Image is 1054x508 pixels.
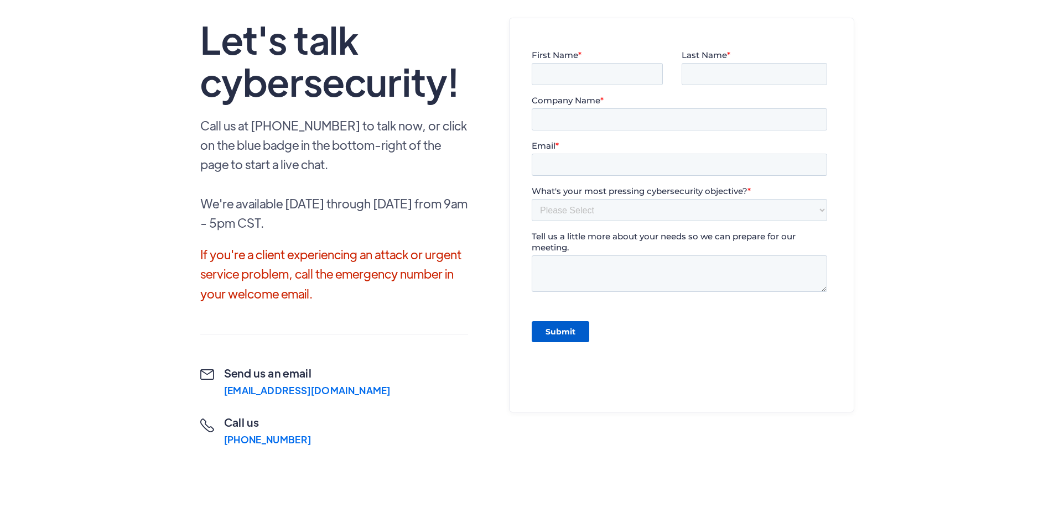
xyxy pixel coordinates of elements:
p: Call us at [PHONE_NUMBER] to talk now, or click on the blue badge in the bottom-right of the page... [200,116,469,232]
iframe: Form 1 [532,50,832,382]
a: Call us[PHONE_NUMBER] [200,415,311,445]
div:  [200,369,214,396]
h2: Call us [224,415,311,430]
div: [PHONE_NUMBER] [224,434,311,445]
div:  [200,418,214,445]
p: If you're a client experiencing an attack or urgent service problem, call the emergency number in... [200,244,469,303]
iframe: Chat Widget [999,455,1054,508]
h1: Let's talk cybersecurity! [200,18,469,102]
a: Send us an email[EMAIL_ADDRESS][DOMAIN_NAME] [200,365,391,396]
h2: Send us an email [224,365,391,381]
div: [EMAIL_ADDRESS][DOMAIN_NAME] [224,385,391,396]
